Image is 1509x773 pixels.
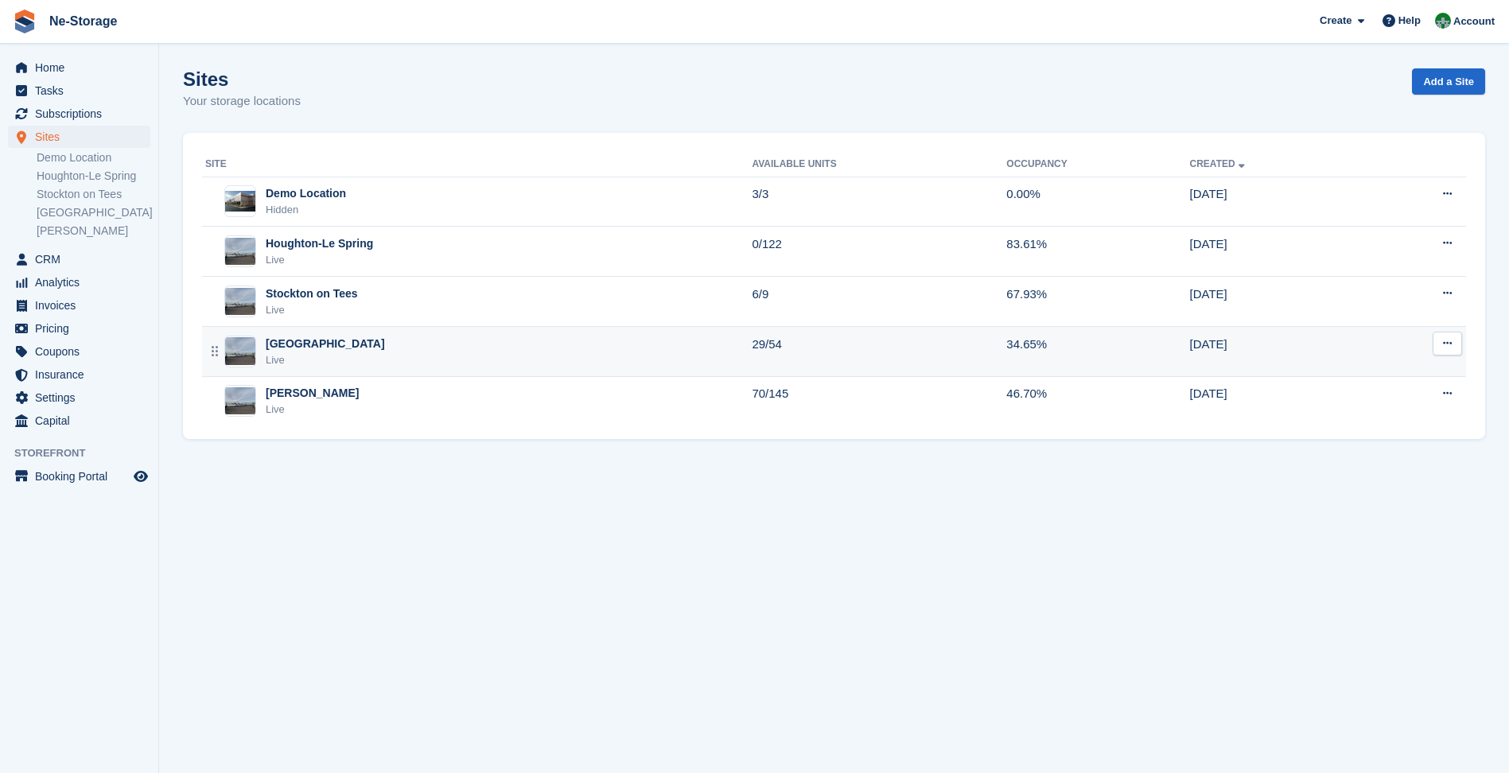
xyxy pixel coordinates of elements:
[1190,158,1248,169] a: Created
[1190,177,1365,227] td: [DATE]
[1190,376,1365,425] td: [DATE]
[8,126,150,148] a: menu
[266,252,373,268] div: Live
[35,465,130,487] span: Booking Portal
[37,150,150,165] a: Demo Location
[1190,277,1365,327] td: [DATE]
[752,152,1006,177] th: Available Units
[752,376,1006,425] td: 70/145
[8,363,150,386] a: menu
[1398,13,1421,29] span: Help
[35,386,130,409] span: Settings
[1006,376,1189,425] td: 46.70%
[35,248,130,270] span: CRM
[752,277,1006,327] td: 6/9
[8,410,150,432] a: menu
[8,248,150,270] a: menu
[35,410,130,432] span: Capital
[35,126,130,148] span: Sites
[37,169,150,184] a: Houghton-Le Spring
[35,340,130,363] span: Coupons
[1006,152,1189,177] th: Occupancy
[8,386,150,409] a: menu
[35,363,130,386] span: Insurance
[225,288,255,315] img: Image of Stockton on Tees site
[14,445,158,461] span: Storefront
[266,352,385,368] div: Live
[13,10,37,33] img: stora-icon-8386f47178a22dfd0bd8f6a31ec36ba5ce8667c1dd55bd0f319d3a0aa187defe.svg
[8,340,150,363] a: menu
[225,337,255,364] img: Image of Durham site
[1320,13,1351,29] span: Create
[1006,227,1189,277] td: 83.61%
[35,294,130,317] span: Invoices
[1453,14,1495,29] span: Account
[8,317,150,340] a: menu
[183,68,301,90] h1: Sites
[183,92,301,111] p: Your storage locations
[1412,68,1485,95] a: Add a Site
[8,465,150,487] a: menu
[35,80,130,102] span: Tasks
[752,327,1006,377] td: 29/54
[35,271,130,293] span: Analytics
[752,227,1006,277] td: 0/122
[43,8,123,34] a: Ne-Storage
[35,103,130,125] span: Subscriptions
[1006,327,1189,377] td: 34.65%
[35,56,130,79] span: Home
[1190,227,1365,277] td: [DATE]
[752,177,1006,227] td: 3/3
[8,56,150,79] a: menu
[37,187,150,202] a: Stockton on Tees
[131,467,150,486] a: Preview store
[35,317,130,340] span: Pricing
[266,402,359,418] div: Live
[266,202,346,218] div: Hidden
[266,302,358,318] div: Live
[8,294,150,317] a: menu
[225,238,255,265] img: Image of Houghton-Le Spring site
[266,385,359,402] div: [PERSON_NAME]
[1435,13,1451,29] img: Charlotte Nesbitt
[37,205,150,220] a: [GEOGRAPHIC_DATA]
[37,223,150,239] a: [PERSON_NAME]
[1006,277,1189,327] td: 67.93%
[266,336,385,352] div: [GEOGRAPHIC_DATA]
[202,152,752,177] th: Site
[225,191,255,212] img: Image of Demo Location site
[225,387,255,414] img: Image of Newton Aycliffe site
[1190,327,1365,377] td: [DATE]
[8,80,150,102] a: menu
[8,271,150,293] a: menu
[1006,177,1189,227] td: 0.00%
[266,235,373,252] div: Houghton-Le Spring
[266,286,358,302] div: Stockton on Tees
[266,185,346,202] div: Demo Location
[8,103,150,125] a: menu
